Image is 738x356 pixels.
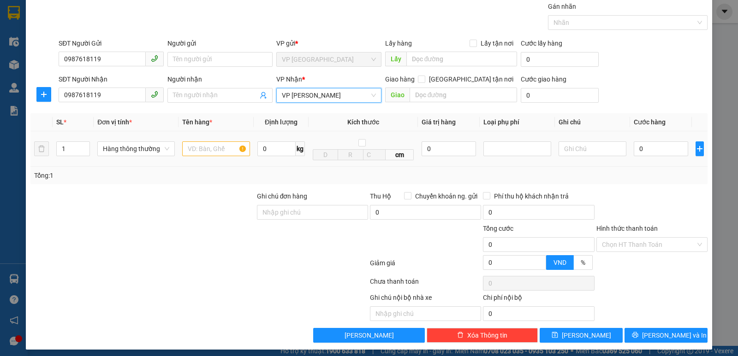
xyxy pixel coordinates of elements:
[34,141,49,156] button: delete
[103,142,169,156] span: Hàng thông thường
[347,118,379,126] span: Kích thước
[422,118,456,126] span: Giá trị hàng
[422,141,476,156] input: 0
[521,52,599,67] input: Cước lấy hàng
[151,91,158,98] span: phone
[634,118,666,126] span: Cước hàng
[56,118,64,126] span: SL
[467,330,507,340] span: Xóa Thông tin
[425,74,517,84] span: [GEOGRAPHIC_DATA] tận nơi
[385,40,412,47] span: Lấy hàng
[59,38,164,48] div: SĐT Người Gửi
[282,88,376,102] span: VP NGỌC HỒI
[182,141,250,156] input: VD: Bàn, Ghế
[562,330,611,340] span: [PERSON_NAME]
[42,7,108,37] strong: CHUYỂN PHÁT NHANH AN PHÚ QUÝ
[36,87,51,102] button: plus
[97,118,132,126] span: Đơn vị tính
[552,332,558,339] span: save
[37,91,51,98] span: plus
[483,225,513,232] span: Tổng cước
[696,145,703,152] span: plus
[370,292,481,306] div: Ghi chú nội bộ nhà xe
[559,141,626,156] input: Ghi Chú
[521,76,566,83] label: Cước giao hàng
[696,141,704,156] button: plus
[260,92,267,99] span: user-add
[369,276,482,292] div: Chưa thanh toán
[581,259,585,266] span: %
[313,149,338,160] input: D
[540,328,623,343] button: save[PERSON_NAME]
[480,113,555,131] th: Loại phụ phí
[385,52,406,66] span: Lấy
[548,3,576,10] label: Gán nhãn
[385,88,410,102] span: Giao
[369,258,482,274] div: Giảm giá
[457,332,464,339] span: delete
[370,306,481,321] input: Nhập ghi chú
[490,191,572,201] span: Phí thu hộ khách nhận trả
[632,332,638,339] span: printer
[427,328,538,343] button: deleteXóa Thông tin
[406,52,518,66] input: Dọc đường
[477,38,517,48] span: Lấy tận nơi
[38,65,113,75] strong: PHIẾU GỬI HÀNG
[167,38,273,48] div: Người gửi
[265,118,298,126] span: Định lượng
[553,259,566,266] span: VND
[625,328,708,343] button: printer[PERSON_NAME] và In
[370,193,391,200] span: Thu Hộ
[345,330,394,340] span: [PERSON_NAME]
[276,76,302,83] span: VP Nhận
[385,76,415,83] span: Giao hàng
[36,39,112,63] span: [GEOGRAPHIC_DATA], [GEOGRAPHIC_DATA] ↔ [GEOGRAPHIC_DATA]
[257,205,368,220] input: Ghi chú đơn hàng
[521,88,599,103] input: Cước giao hàng
[182,118,212,126] span: Tên hàng
[313,328,424,343] button: [PERSON_NAME]
[118,50,173,60] span: YX1508253931
[167,74,273,84] div: Người nhận
[59,74,164,84] div: SĐT Người Nhận
[521,40,562,47] label: Cước lấy hàng
[411,191,481,201] span: Chuyển khoản ng. gửi
[483,292,594,306] div: Chi phí nội bộ
[386,149,414,160] span: cm
[5,28,32,73] img: logo
[257,193,308,200] label: Ghi chú đơn hàng
[338,149,363,160] input: R
[296,141,305,156] span: kg
[642,330,707,340] span: [PERSON_NAME] và In
[151,55,158,62] span: phone
[555,113,630,131] th: Ghi chú
[34,170,286,181] div: Tổng: 1
[282,53,376,66] span: VP Cầu Yên Xuân
[363,149,386,160] input: C
[276,38,381,48] div: VP gửi
[410,88,518,102] input: Dọc đường
[596,225,658,232] label: Hình thức thanh toán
